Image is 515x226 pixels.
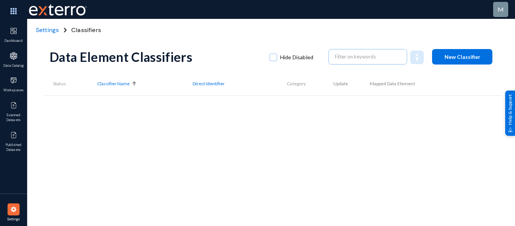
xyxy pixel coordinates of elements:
img: icon-published.svg [10,131,17,139]
img: icon-workspace.svg [10,77,17,84]
span: Scanned Datasets [2,113,26,123]
div: Classifier Name [97,80,193,87]
span: Workspaces [2,88,26,93]
div: Direct Identifier [193,80,287,87]
div: m [498,5,504,14]
img: exterro-work-mark.svg [29,4,87,15]
img: app launcher [2,3,25,19]
span: Published Datasets [2,143,26,153]
span: Classifiers [71,26,101,35]
span: New Classifier [444,54,480,60]
img: help_support.svg [508,127,513,132]
span: m [498,6,504,13]
span: Exterro [27,2,86,17]
img: icon-published.svg [10,101,17,109]
span: Dashboard [2,38,26,44]
th: Mapped Data Element [370,72,502,95]
span: Status [53,81,66,86]
div: Data Element Classifiers [50,49,262,65]
span: Direct Identifier [193,80,225,87]
img: icon-settings.svg [10,206,17,213]
span: Classifier Name [97,80,130,87]
span: Hide Disabled [280,52,313,63]
span: Settings [2,217,26,222]
button: New Classifier [432,49,492,65]
th: Update [333,72,370,95]
div: Help & Support [505,90,515,135]
span: Category [287,81,306,86]
span: Settings [36,26,59,34]
img: icon-dashboard.svg [10,27,17,35]
span: Data Catalog [2,63,26,69]
img: icon-applications.svg [10,52,17,60]
input: Filter on keywords [335,51,401,62]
